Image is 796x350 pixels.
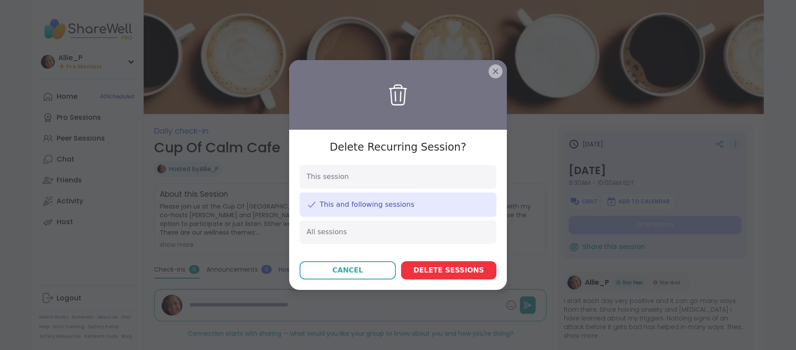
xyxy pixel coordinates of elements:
[330,140,466,155] h3: Delete Recurring Session?
[307,172,349,182] span: This session
[320,200,415,209] span: This and following sessions
[414,265,484,276] span: Delete session s
[300,261,396,279] button: Cancel
[332,265,363,276] div: Cancel
[401,261,496,279] button: Delete sessions
[307,227,347,237] span: All sessions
